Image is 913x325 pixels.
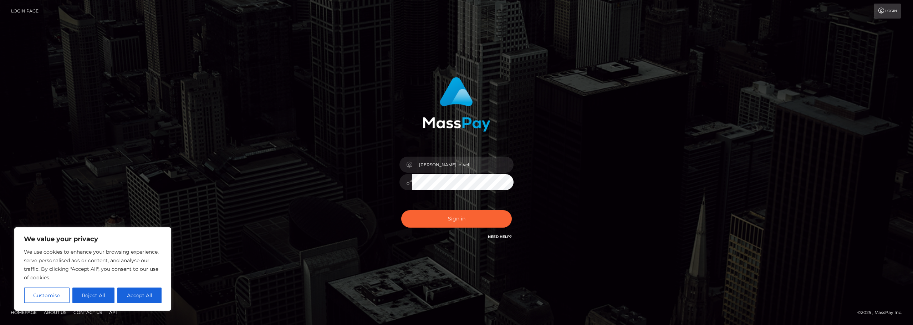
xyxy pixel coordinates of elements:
[857,309,908,316] div: © 2025 , MassPay Inc.
[874,4,901,19] a: Login
[423,77,490,132] img: MassPay Login
[412,157,514,173] input: Username...
[106,307,120,318] a: API
[117,288,162,303] button: Accept All
[11,4,39,19] a: Login Page
[8,307,40,318] a: Homepage
[24,235,162,243] p: We value your privacy
[41,307,69,318] a: About Us
[14,227,171,311] div: We value your privacy
[24,248,162,282] p: We use cookies to enhance your browsing experience, serve personalised ads or content, and analys...
[24,288,70,303] button: Customise
[72,288,115,303] button: Reject All
[401,210,512,228] button: Sign in
[488,234,512,239] a: Need Help?
[71,307,105,318] a: Contact Us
